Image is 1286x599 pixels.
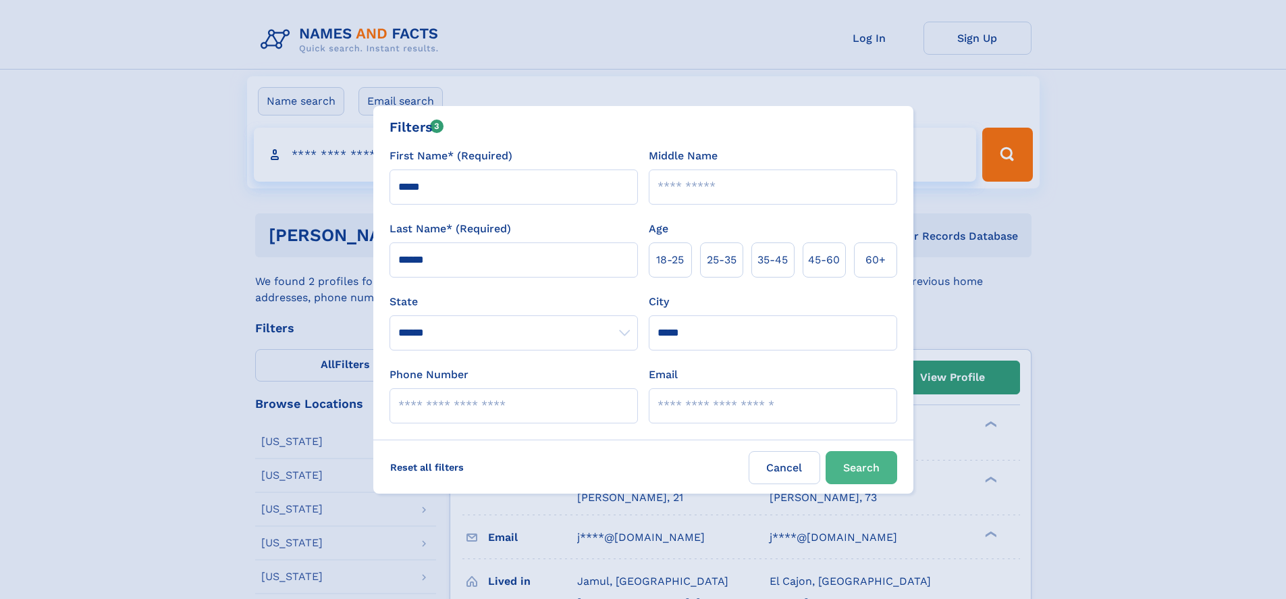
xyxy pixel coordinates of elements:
span: 60+ [865,252,886,268]
label: Cancel [749,451,820,484]
label: Middle Name [649,148,718,164]
label: City [649,294,669,310]
span: 18‑25 [656,252,684,268]
label: State [390,294,638,310]
span: 25‑35 [707,252,736,268]
span: 35‑45 [757,252,788,268]
label: Age [649,221,668,237]
label: Phone Number [390,367,468,383]
div: Filters [390,117,444,137]
button: Search [826,451,897,484]
label: Last Name* (Required) [390,221,511,237]
label: Email [649,367,678,383]
label: First Name* (Required) [390,148,512,164]
span: 45‑60 [808,252,840,268]
label: Reset all filters [381,451,473,484]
